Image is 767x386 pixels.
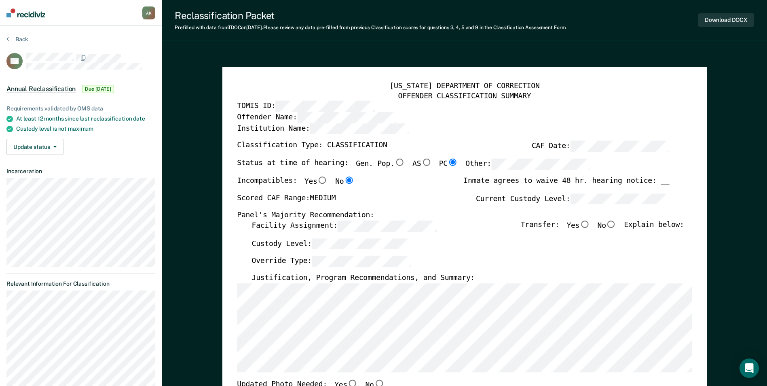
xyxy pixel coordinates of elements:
[16,125,155,132] div: Custody level is not
[251,274,475,283] label: Justification, Program Recommendations, and Summary:
[175,25,566,30] div: Prefilled with data from TDOC on [DATE] . Please review any data pre-filled from previous Classif...
[142,6,155,19] div: A K
[6,280,155,287] dt: Relevant Information For Classification
[142,6,155,19] button: AK
[68,125,93,132] span: maximum
[6,168,155,175] dt: Incarceration
[606,221,617,228] input: No
[16,115,155,122] div: At least 12 months since last reclassification
[6,85,76,93] span: Annual Reclassification
[251,238,411,250] label: Custody Level:
[465,159,590,170] label: Other:
[237,211,669,221] div: Panel's Majority Recommendation:
[237,91,692,101] div: OFFENDER CLASSIFICATION SUMMARY
[570,193,669,205] input: Current Custody Level:
[175,10,566,21] div: Reclassification Packet
[579,221,590,228] input: Yes
[698,13,754,27] button: Download DOCX
[6,36,28,43] button: Back
[237,101,374,112] label: TOMIS ID:
[463,176,669,193] div: Inmate agrees to waive 48 hr. hearing notice: __
[6,8,45,17] img: Recidiviz
[251,221,436,232] label: Facility Assignment:
[521,221,684,238] div: Transfer: Explain below:
[237,123,409,135] label: Institution Name:
[491,159,590,170] input: Other:
[337,221,436,232] input: Facility Assignment:
[412,159,431,170] label: AS
[251,256,411,267] label: Override Type:
[597,221,616,232] label: No
[476,193,669,205] label: Current Custody Level:
[312,256,411,267] input: Override Type:
[133,115,145,122] span: date
[6,105,155,112] div: Requirements validated by OMS data
[421,159,431,166] input: AS
[237,193,336,205] label: Scored CAF Range: MEDIUM
[275,101,374,112] input: TOMIS ID:
[304,176,328,187] label: Yes
[312,238,411,250] input: Custody Level:
[532,141,669,153] label: CAF Date:
[237,112,396,123] label: Offender Name:
[297,112,396,123] input: Offender Name:
[237,82,692,91] div: [US_STATE] DEPARTMENT OF CORRECTION
[344,176,354,184] input: No
[237,176,354,193] div: Incompatibles:
[570,141,669,153] input: CAF Date:
[439,159,458,170] label: PC
[310,123,409,135] input: Institution Name:
[356,159,405,170] label: Gen. Pop.
[317,176,328,184] input: Yes
[448,159,458,166] input: PC
[6,139,63,155] button: Update status
[82,85,114,93] span: Due [DATE]
[237,141,387,153] label: Classification Type: CLASSIFICATION
[740,358,759,378] div: Open Intercom Messenger
[335,176,354,187] label: No
[394,159,405,166] input: Gen. Pop.
[566,221,590,232] label: Yes
[237,159,590,176] div: Status at time of hearing:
